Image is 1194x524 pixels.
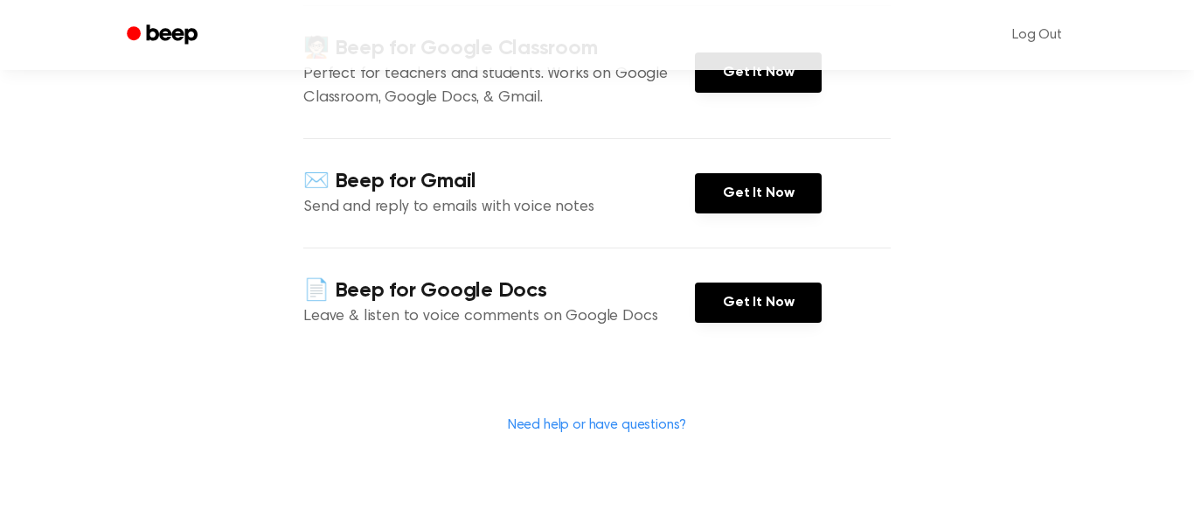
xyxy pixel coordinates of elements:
p: Send and reply to emails with voice notes [303,196,695,220]
a: Beep [115,18,213,52]
h4: 📄 Beep for Google Docs [303,276,695,305]
a: Get It Now [695,283,822,323]
a: Get It Now [695,173,822,213]
p: Leave & listen to voice comments on Google Docs [303,305,695,329]
a: Log Out [995,14,1079,56]
a: Need help or have questions? [508,418,687,432]
a: Get It Now [695,52,822,93]
h4: ✉️ Beep for Gmail [303,167,695,196]
p: Perfect for teachers and students. Works on Google Classroom, Google Docs, & Gmail. [303,63,695,110]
